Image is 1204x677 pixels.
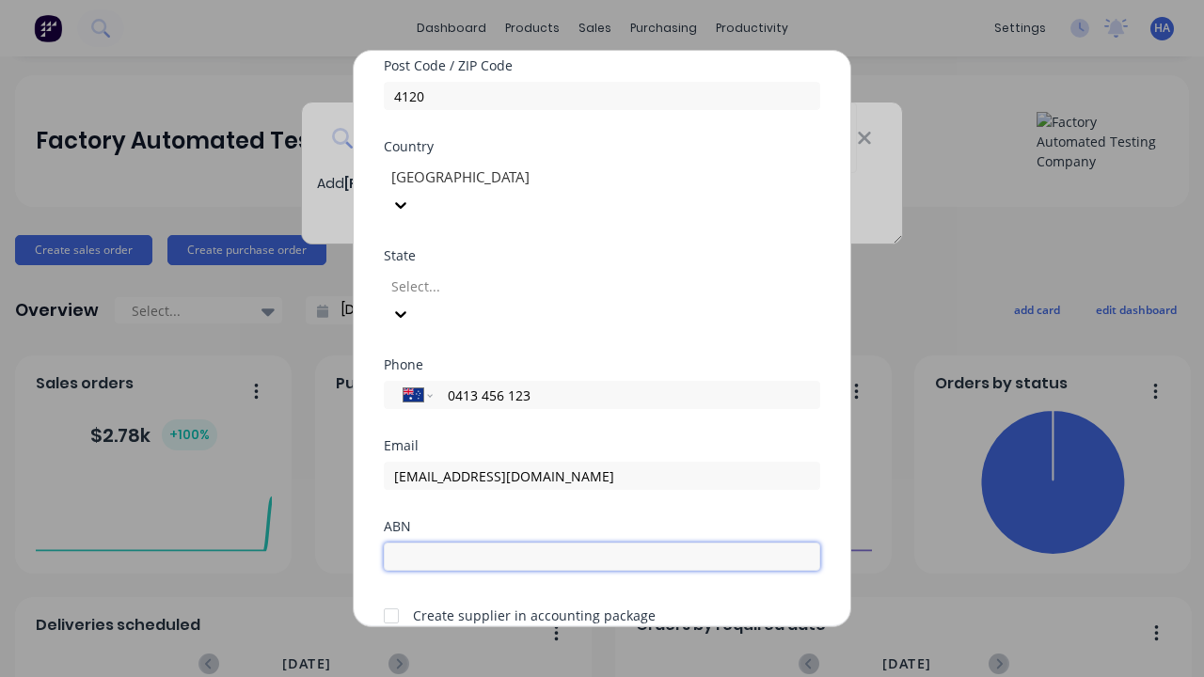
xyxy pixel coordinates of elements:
div: Phone [384,358,820,371]
div: Email [384,439,820,452]
div: Post Code / ZIP Code [384,59,820,72]
div: State [384,249,820,262]
div: ABN [384,520,820,533]
div: Create supplier in accounting package [413,606,656,625]
div: Country [384,140,820,153]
